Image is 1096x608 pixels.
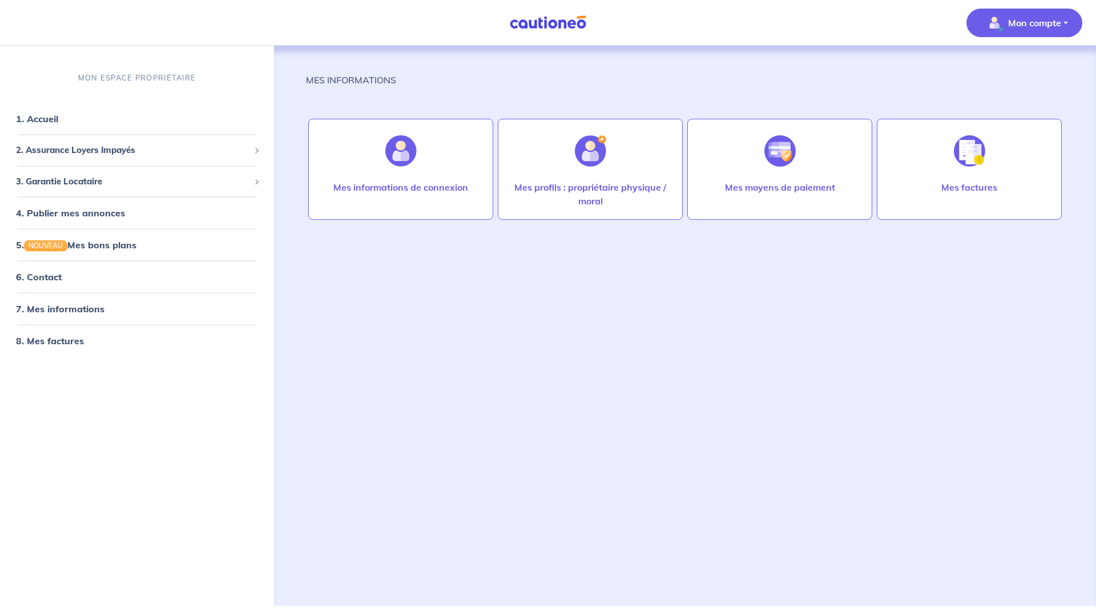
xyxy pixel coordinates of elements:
[5,202,269,224] div: 4. Publier mes annonces
[16,335,84,347] a: 8. Mes factures
[5,297,269,320] div: 7. Mes informations
[985,14,1004,32] img: illu_account_valid_menu.svg
[306,73,396,87] p: MES INFORMATIONS
[78,73,196,83] p: MON ESPACE PROPRIÉTAIRE
[954,135,985,167] img: illu_invoice.svg
[16,303,104,315] a: 7. Mes informations
[16,207,125,219] a: 4. Publier mes annonces
[725,180,835,194] p: Mes moyens de paiement
[5,107,269,130] div: 1. Accueil
[5,139,269,162] div: 2. Assurance Loyers Impayés
[16,271,62,283] a: 6. Contact
[1008,16,1061,30] p: Mon compte
[16,239,136,251] a: 5.NOUVEAUMes bons plans
[16,113,58,124] a: 1. Accueil
[764,135,796,167] img: illu_credit_card_no_anim.svg
[5,233,269,256] div: 5.NOUVEAUMes bons plans
[5,329,269,352] div: 8. Mes factures
[966,9,1082,37] button: illu_account_valid_menu.svgMon compte
[505,15,591,30] img: Cautioneo
[941,180,997,194] p: Mes factures
[385,135,417,167] img: illu_account.svg
[510,180,671,208] p: Mes profils : propriétaire physique / moral
[5,265,269,288] div: 6. Contact
[5,170,269,192] div: 3. Garantie Locataire
[575,135,606,167] img: illu_account_add.svg
[333,180,468,194] p: Mes informations de connexion
[16,175,249,188] span: 3. Garantie Locataire
[16,144,249,157] span: 2. Assurance Loyers Impayés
